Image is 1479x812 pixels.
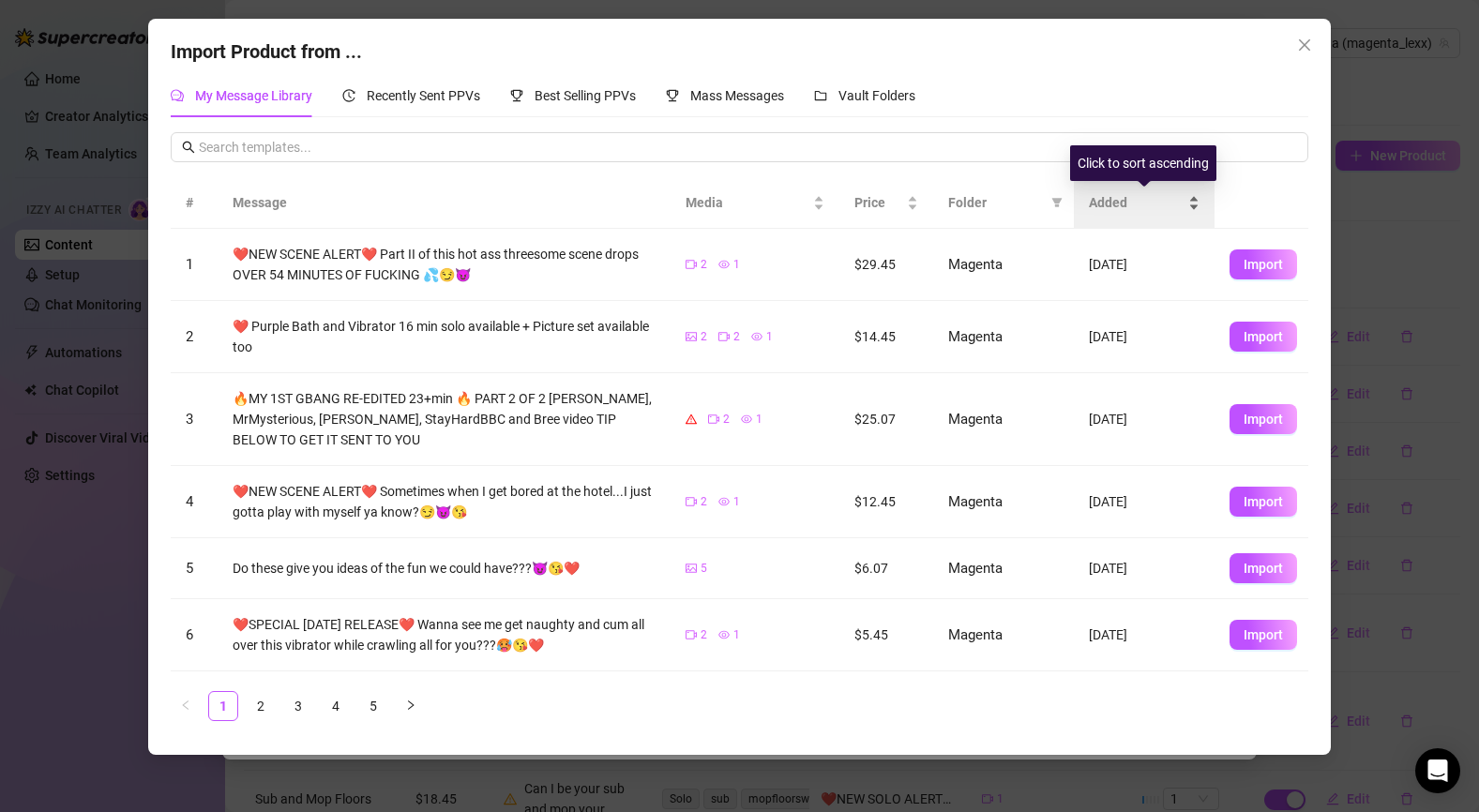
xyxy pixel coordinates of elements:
div: ❤️NEW SCENE ALERT❤️ Part II of this hot ass threesome scene drops OVER 54 MINUTES OF FUCKING 💦😏😈 [233,244,656,285]
span: filter [1051,197,1063,208]
div: ❤️NEW SCENE ALERT❤️ Sometimes when I get bored at the hotel...I just gotta play with myself ya kn... [233,481,656,522]
span: folder [814,89,827,102]
span: comment [171,89,184,102]
td: $25.07 [839,373,933,466]
span: 2 [733,328,740,346]
td: $14.45 [839,301,933,373]
span: Media [686,192,809,213]
span: My Message Library [195,88,312,103]
li: 3 [283,691,313,721]
span: Magenta [948,493,1003,510]
td: [DATE] [1074,373,1215,466]
span: eye [718,629,730,640]
li: Next Page [396,691,426,721]
td: - [839,671,933,744]
span: 2 [701,256,707,274]
span: 2 [723,411,730,429]
span: Import [1244,329,1283,344]
li: 5 [358,691,388,721]
span: 1 [756,411,762,429]
button: Import [1230,620,1297,650]
span: close [1297,38,1312,53]
div: ❤️ Purple Bath and Vibrator 16 min solo available + Picture set available too [233,316,656,357]
li: 2 [246,691,276,721]
span: Import [1244,561,1283,576]
span: 3 [186,411,193,428]
td: $6.07 [839,538,933,599]
span: Vault Folders [838,88,915,103]
li: Previous Page [171,691,201,721]
a: 3 [284,692,312,720]
span: Import [1244,494,1283,509]
span: eye [741,414,752,425]
span: picture [686,331,697,342]
span: Import [1244,257,1283,272]
span: video-camera [708,414,719,425]
th: Added [1074,177,1215,229]
td: $29.45 [839,229,933,301]
div: 🔥MY 1ST GBANG RE-EDITED 23+min 🔥 PART 2 OF 2 [PERSON_NAME], MrMysterious, [PERSON_NAME], StayHard... [233,388,656,450]
span: 2 [701,493,707,511]
td: [DATE] [1074,538,1215,599]
span: 6 [186,626,193,643]
td: $12.45 [839,466,933,538]
a: 4 [322,692,350,720]
span: 4 [186,493,193,510]
td: [DATE] [1074,301,1215,373]
span: Magenta [948,411,1003,428]
span: 2 [186,328,193,345]
div: Click to sort ascending [1070,145,1216,181]
span: Price [854,192,903,213]
span: Magenta [948,626,1003,643]
span: eye [751,331,762,342]
span: 1 [766,328,773,346]
span: Recently Sent PPVs [367,88,480,103]
span: 1 [186,256,193,273]
span: picture [686,563,697,574]
td: [DATE] [1074,671,1215,744]
button: right [396,691,426,721]
button: Import [1230,487,1297,517]
span: 1 [733,256,740,274]
li: 1 [208,691,238,721]
span: Import [1244,627,1283,642]
span: Best Selling PPVs [535,88,636,103]
span: Close [1290,38,1320,53]
button: Import [1230,553,1297,583]
span: Magenta [948,256,1003,273]
span: Magenta [948,560,1003,577]
a: 5 [359,692,387,720]
span: warning [686,411,697,429]
span: eye [718,496,730,507]
span: trophy [666,89,679,102]
span: search [182,141,195,154]
span: Import [1244,412,1283,427]
th: Message [218,177,672,229]
span: video-camera [686,259,697,270]
button: Import [1230,322,1297,352]
span: history [342,89,355,102]
span: video-camera [686,496,697,507]
span: Import Product from ... [171,40,362,63]
span: filter [1048,188,1066,217]
button: Close [1290,30,1320,60]
span: 2 [701,626,707,644]
a: 2 [247,692,275,720]
th: Price [839,177,933,229]
span: 1 [733,626,740,644]
span: 1 [733,493,740,511]
span: 5 [701,560,707,578]
span: right [405,699,416,711]
div: ❤️SPECIAL [DATE] RELEASE❤️ Wanna see me get naughty and cum all over this vibrator while crawling... [233,614,656,655]
span: Mass Messages [690,88,784,103]
button: Import [1230,404,1297,434]
input: Search templates... [199,137,1298,158]
span: Folder [948,192,1044,213]
button: Import [1230,249,1297,279]
td: $5.45 [839,599,933,671]
span: eye [718,259,730,270]
th: Media [671,177,839,229]
td: [DATE] [1074,466,1215,538]
td: [DATE] [1074,599,1215,671]
span: Added [1089,192,1185,213]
